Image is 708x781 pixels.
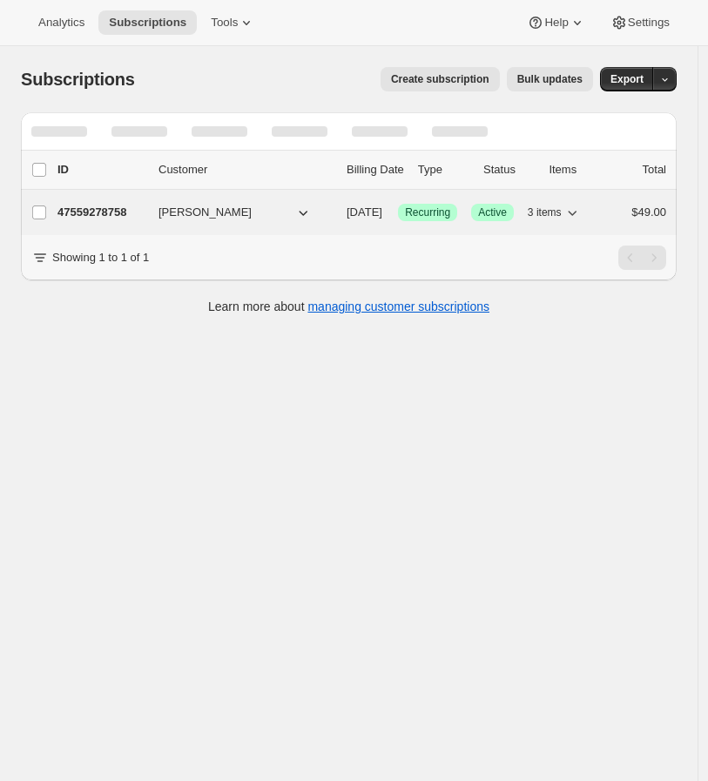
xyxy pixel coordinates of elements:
span: Tools [211,16,238,30]
nav: Pagination [618,246,666,270]
span: Subscriptions [21,70,135,89]
span: Active [478,205,507,219]
span: Analytics [38,16,84,30]
button: [PERSON_NAME] [148,199,322,226]
p: Showing 1 to 1 of 1 [52,249,149,266]
div: Items [549,161,600,178]
span: $49.00 [631,205,666,219]
button: Subscriptions [98,10,197,35]
button: Tools [200,10,266,35]
button: 3 items [528,200,581,225]
button: Settings [600,10,680,35]
span: Settings [628,16,670,30]
button: Analytics [28,10,95,35]
p: Total [643,161,666,178]
span: Recurring [405,205,450,219]
div: Type [418,161,469,178]
button: Help [516,10,596,35]
span: Subscriptions [109,16,186,30]
div: IDCustomerBilling DateTypeStatusItemsTotal [57,161,666,178]
div: 47559278758[PERSON_NAME][DATE]SuccessRecurringSuccessActive3 items$49.00 [57,200,666,225]
span: Bulk updates [517,72,583,86]
p: Customer [158,161,333,178]
p: ID [57,161,145,178]
p: Status [483,161,535,178]
p: Billing Date [347,161,404,178]
span: 3 items [528,205,562,219]
button: Create subscription [381,67,500,91]
span: [DATE] [347,205,382,219]
span: Create subscription [391,72,489,86]
span: Export [610,72,644,86]
span: [PERSON_NAME] [158,204,252,221]
span: Help [544,16,568,30]
a: managing customer subscriptions [307,300,489,313]
p: 47559278758 [57,204,145,221]
p: Learn more about [208,298,489,315]
button: Bulk updates [507,67,593,91]
button: Export [600,67,654,91]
